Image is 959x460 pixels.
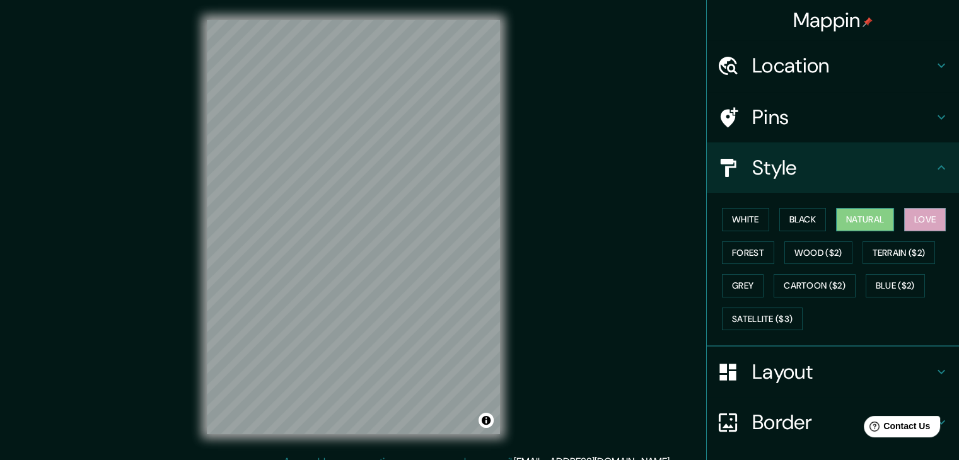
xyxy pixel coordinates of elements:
button: Terrain ($2) [863,241,936,265]
div: Layout [707,347,959,397]
button: White [722,208,769,231]
button: Black [779,208,827,231]
div: Border [707,397,959,447]
h4: Mappin [793,8,873,33]
div: Location [707,40,959,91]
div: Pins [707,92,959,142]
img: pin-icon.png [863,17,873,27]
h4: Style [752,155,934,180]
h4: Pins [752,105,934,130]
button: Love [904,208,946,231]
button: Grey [722,274,764,297]
canvas: Map [207,20,500,434]
iframe: Help widget launcher [847,411,945,446]
button: Cartoon ($2) [774,274,856,297]
button: Natural [836,208,894,231]
button: Wood ($2) [784,241,852,265]
h4: Layout [752,359,934,384]
button: Satellite ($3) [722,308,803,331]
button: Forest [722,241,774,265]
h4: Border [752,410,934,435]
button: Blue ($2) [866,274,925,297]
div: Style [707,142,959,193]
h4: Location [752,53,934,78]
button: Toggle attribution [479,413,494,428]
